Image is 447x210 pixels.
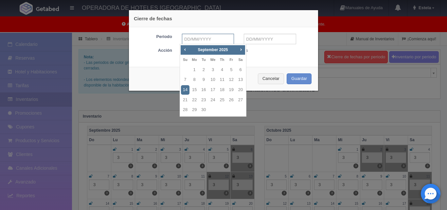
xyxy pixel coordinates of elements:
[181,75,189,85] a: 7
[218,85,226,95] a: 18
[190,85,199,95] a: 15
[236,85,245,95] a: 20
[181,46,188,53] a: Prev
[258,73,284,84] button: Cancelar
[238,46,245,53] a: Next
[227,65,236,75] a: 5
[218,75,226,85] a: 11
[218,95,226,105] a: 25
[181,105,189,115] a: 28
[199,95,208,105] a: 23
[199,85,208,95] a: 16
[218,65,226,75] a: 4
[190,75,199,85] a: 8
[229,58,233,62] span: Friday
[190,105,199,115] a: 29
[190,65,199,75] a: 1
[182,47,188,52] span: Prev
[236,65,245,75] a: 6
[208,95,217,105] a: 24
[236,95,245,105] a: 27
[210,58,215,62] span: Wednesday
[181,95,189,105] a: 21
[131,48,177,54] label: Acción
[131,34,177,40] label: Periodo
[181,85,189,95] a: 14
[227,75,236,85] a: 12
[190,95,199,105] a: 22
[208,65,217,75] a: 3
[192,58,197,62] span: Monday
[208,75,217,85] a: 10
[208,85,217,95] a: 17
[220,58,224,62] span: Thursday
[199,65,208,75] a: 2
[199,75,208,85] a: 9
[219,48,228,52] span: 2025
[199,105,208,115] a: 30
[227,95,236,105] a: 26
[202,58,206,62] span: Tuesday
[227,85,236,95] a: 19
[236,75,245,85] a: 13
[134,15,313,22] h4: Cierre de fechas
[238,58,242,62] span: Saturday
[238,47,243,52] span: Next
[198,48,218,52] span: September
[183,58,188,62] span: Sunday
[182,34,234,44] input: DD/MM/YYYY
[287,73,312,84] button: Guardar
[244,34,296,44] input: DD/MM/YYYY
